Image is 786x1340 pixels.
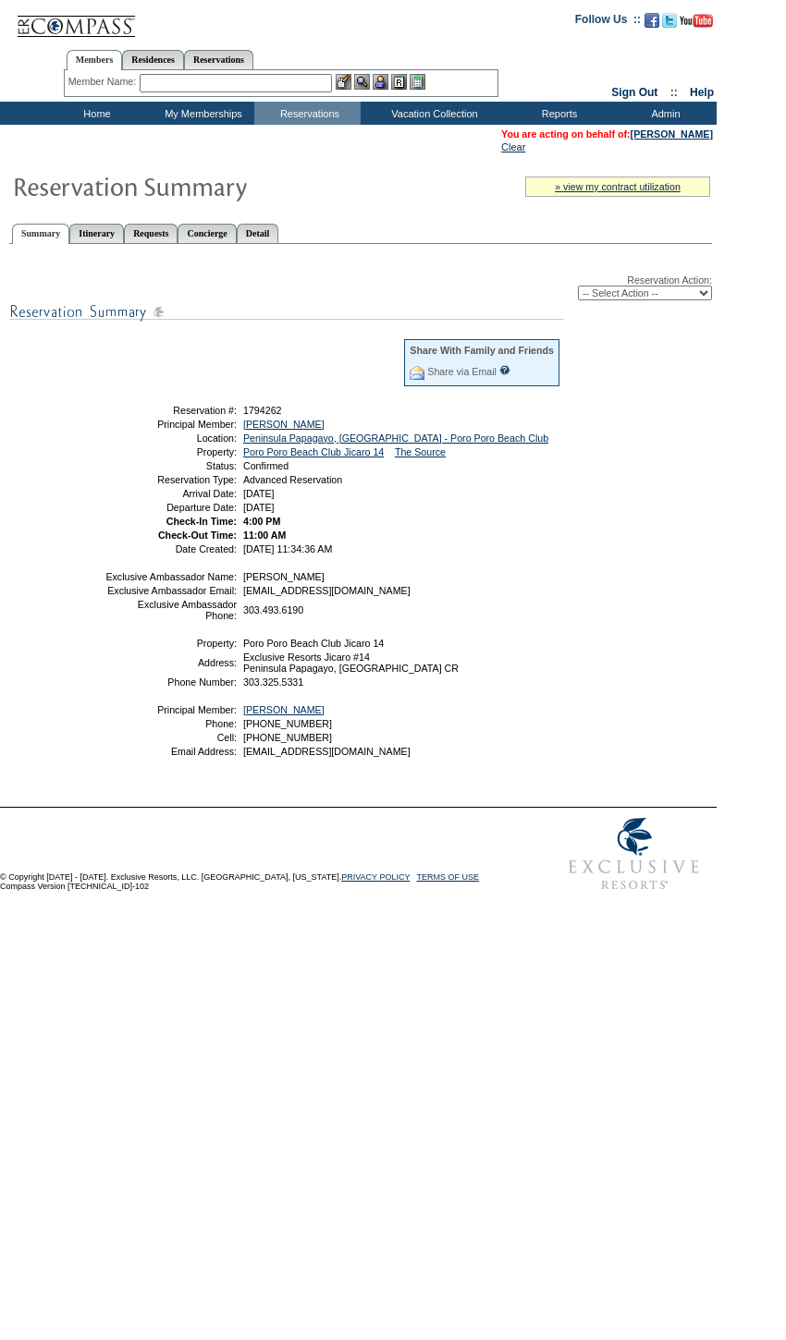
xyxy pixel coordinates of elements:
td: Property: [104,638,237,649]
span: 303.493.6190 [243,604,303,615]
span: [PHONE_NUMBER] [243,732,332,743]
td: Reservations [254,102,361,125]
td: Exclusive Ambassador Email: [104,585,237,596]
td: Vacation Collection [361,102,504,125]
span: [DATE] [243,488,275,499]
img: subTtlResSummary.gif [9,300,564,323]
div: Member Name: [68,74,140,90]
td: Exclusive Ambassador Name: [104,571,237,582]
img: b_calculator.gif [410,74,425,90]
a: Members [67,50,123,70]
div: Share With Family and Friends [410,345,554,356]
span: 4:00 PM [243,516,280,527]
td: Reports [504,102,610,125]
a: [PERSON_NAME] [243,704,325,715]
span: [EMAIL_ADDRESS][DOMAIN_NAME] [243,746,411,757]
img: Reservaton Summary [12,167,382,204]
a: Become our fan on Facebook [645,18,659,30]
a: Clear [501,141,525,152]
img: Reservations [391,74,407,90]
div: Reservation Action: [9,274,712,300]
span: [DATE] 11:34:36 AM [243,543,332,554]
td: Follow Us :: [575,11,641,33]
a: Concierge [178,224,236,243]
td: Property: [104,446,237,457]
a: Itinerary [69,224,124,243]
a: » view my contract utilization [555,181,681,192]
td: Reservation #: [104,405,237,416]
td: Departure Date: [104,502,237,513]
a: Summary [12,224,69,244]
a: [PERSON_NAME] [631,128,713,140]
a: Sign Out [611,86,657,99]
td: Admin [610,102,717,125]
span: :: [670,86,678,99]
img: View [354,74,370,90]
span: 1794262 [243,405,282,416]
span: 303.325.5331 [243,676,303,688]
td: Home [42,102,148,125]
td: Arrival Date: [104,488,237,499]
span: You are acting on behalf of: [501,128,713,140]
span: Advanced Reservation [243,474,342,485]
span: Confirmed [243,460,289,471]
strong: Check-Out Time: [158,530,237,541]
img: Become our fan on Facebook [645,13,659,28]
a: Follow us on Twitter [662,18,677,30]
span: Exclusive Resorts Jicaro #14 Peninsula Papagayo, [GEOGRAPHIC_DATA] CR [243,652,459,674]
input: What is this? [499,365,510,375]
td: Phone: [104,718,237,729]
img: Follow us on Twitter [662,13,677,28]
td: Reservation Type: [104,474,237,485]
span: [EMAIL_ADDRESS][DOMAIN_NAME] [243,585,411,596]
span: [PERSON_NAME] [243,571,325,582]
img: Exclusive Resorts [551,808,717,900]
span: [PHONE_NUMBER] [243,718,332,729]
a: Help [690,86,714,99]
a: Detail [237,224,279,243]
a: Poro Poro Beach Club Jicaro 14 [243,446,384,457]
td: Date Created: [104,543,237,554]
a: Requests [124,224,178,243]
a: The Source [395,446,446,457]
span: [DATE] [243,502,275,513]
td: Location: [104,432,237,444]
span: Poro Poro Beach Club Jicaro 14 [243,638,384,649]
a: PRIVACY POLICY [341,872,410,882]
td: Email Address: [104,746,237,757]
td: Exclusive Ambassador Phone: [104,599,237,621]
td: Cell: [104,732,237,743]
td: Principal Member: [104,419,237,430]
a: Reservations [184,50,253,69]
td: Status: [104,460,237,471]
td: My Memberships [148,102,254,125]
a: Subscribe to our YouTube Channel [680,18,713,30]
td: Address: [104,652,237,674]
td: Principal Member: [104,704,237,715]
a: Residences [122,50,184,69]
a: TERMS OF USE [417,872,480,882]
a: Share via Email [427,366,497,377]
img: Impersonate [373,74,388,90]
strong: Check-In Time: [166,516,237,527]
img: b_edit.gif [336,74,351,90]
td: Phone Number: [104,676,237,688]
span: 11:00 AM [243,530,286,541]
a: [PERSON_NAME] [243,419,325,430]
a: Peninsula Papagayo, [GEOGRAPHIC_DATA] - Poro Poro Beach Club [243,432,548,444]
img: Subscribe to our YouTube Channel [680,14,713,28]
